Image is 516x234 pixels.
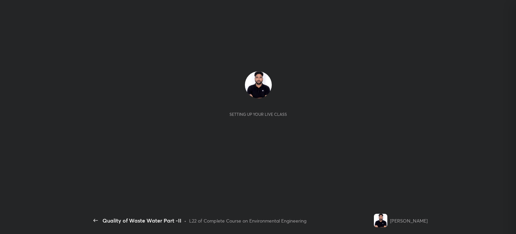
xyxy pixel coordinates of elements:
div: • [184,217,186,224]
div: L22 of Complete Course on Environmental Engineering [189,217,306,224]
img: d58f76cd00a64faea5a345cb3a881824.jpg [245,71,272,98]
div: [PERSON_NAME] [390,217,428,224]
img: d58f76cd00a64faea5a345cb3a881824.jpg [374,214,387,227]
div: Quality of Waste Water Part -II [102,216,181,225]
div: Setting up your live class [229,112,287,117]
